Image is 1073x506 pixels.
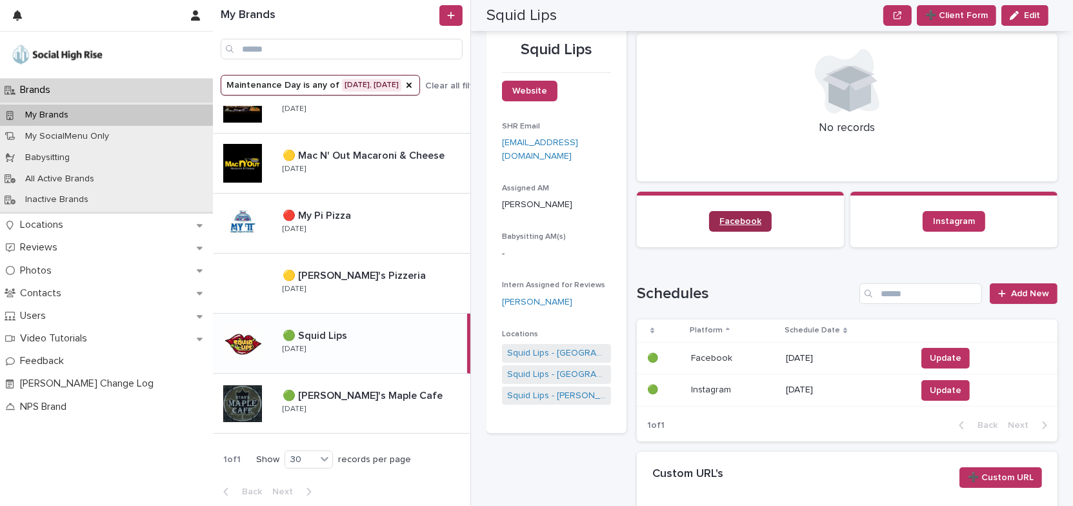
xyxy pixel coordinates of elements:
span: Locations [502,330,538,338]
p: 🟢 Squid Lips [283,327,350,342]
div: 30 [285,453,316,467]
p: 1 of 1 [637,410,675,441]
span: Update [930,352,961,365]
p: Babysitting [15,152,80,163]
p: Video Tutorials [15,332,97,345]
p: [DATE] [283,345,306,354]
h2: Squid Lips [486,6,557,25]
span: Edit [1024,11,1040,20]
p: Instagram [691,382,734,396]
span: Next [272,487,301,496]
span: Website [512,86,547,96]
span: Next [1008,421,1036,430]
span: SHR Email [502,123,540,130]
p: Locations [15,219,74,231]
p: 🟢 [647,382,661,396]
p: 🟢 [647,350,661,364]
span: Intern Assigned for Reviews [502,281,605,289]
a: 🟡 Mac N' Out Macaroni & Cheese🟡 Mac N' Out Macaroni & Cheese [DATE] [213,134,470,194]
a: 🟢 [PERSON_NAME]'s Maple Cafe🟢 [PERSON_NAME]'s Maple Cafe [DATE] [213,374,470,434]
p: 1 of 1 [213,444,251,476]
p: No records [652,121,1042,136]
tr: 🟢🟢 FacebookFacebook [DATE]Update [637,342,1058,374]
p: Platform [690,323,723,338]
a: 🔴 My Pi Pizza🔴 My Pi Pizza [DATE] [213,194,470,254]
img: o5DnuTxEQV6sW9jFYBBf [10,42,105,68]
span: Facebook [719,217,761,226]
p: 🔴 My Pi Pizza [283,207,354,222]
p: [DATE] [283,225,306,234]
h1: Schedules [637,285,854,303]
h1: My Brands [221,8,437,23]
a: 🟢 Squid Lips🟢 Squid Lips [DATE] [213,314,470,374]
p: My Brands [15,110,79,121]
span: Back [234,487,262,496]
input: Search [859,283,982,304]
p: NPS Brand [15,401,77,413]
input: Search [221,39,463,59]
span: Babysitting AM(s) [502,233,566,241]
span: Instagram [933,217,975,226]
button: Next [1003,420,1058,431]
p: Contacts [15,287,72,299]
p: [DATE] [283,105,306,114]
button: Update [921,348,970,369]
button: Back [213,486,267,498]
p: Feedback [15,355,74,367]
p: 🟡 [PERSON_NAME]'s Pizzeria [283,267,428,282]
p: Schedule Date [785,323,840,338]
button: Back [948,420,1003,431]
span: Update [930,384,961,397]
button: ➕ Client Form [917,5,996,26]
span: Add New [1011,289,1049,298]
p: [DATE] [283,285,306,294]
p: Reviews [15,241,68,254]
a: 🟡 [PERSON_NAME]'s Pizzeria🟡 [PERSON_NAME]'s Pizzeria [DATE] [213,254,470,314]
p: Users [15,310,56,322]
p: [DATE] [786,353,906,364]
a: [EMAIL_ADDRESS][DOMAIN_NAME] [502,138,578,161]
a: Instagram [923,211,985,232]
p: Brands [15,84,61,96]
p: records per page [338,454,411,465]
p: 🟡 Mac N' Out Macaroni & Cheese [283,147,447,162]
tr: 🟢🟢 InstagramInstagram [DATE]Update [637,374,1058,407]
p: Facebook [691,350,735,364]
button: Maintenance Day [221,75,420,96]
p: [PERSON_NAME] [502,198,611,212]
a: [PERSON_NAME] [502,296,572,309]
button: Update [921,380,970,401]
p: Squid Lips [502,41,611,59]
a: Squid Lips - [GEOGRAPHIC_DATA] [507,347,606,360]
button: Clear all filters [420,76,486,96]
span: ➕ Client Form [925,9,988,22]
a: Facebook [709,211,772,232]
h2: Custom URL's [652,467,723,481]
p: 🟢 [PERSON_NAME]'s Maple Cafe [283,387,445,402]
p: - [502,247,611,261]
span: Back [970,421,998,430]
p: Photos [15,265,62,277]
span: Assigned AM [502,185,549,192]
p: [DATE] [786,385,906,396]
a: Add New [990,283,1058,304]
p: My SocialMenu Only [15,131,119,142]
p: Show [256,454,279,465]
span: ➕ Custom URL [968,471,1034,484]
a: Squid Lips - [GEOGRAPHIC_DATA] [507,368,606,381]
a: Website [502,81,557,101]
p: [DATE] [283,165,306,174]
button: Edit [1001,5,1048,26]
button: Next [267,486,322,498]
p: Inactive Brands [15,194,99,205]
p: All Active Brands [15,174,105,185]
button: ➕ Custom URL [959,467,1042,488]
span: Clear all filters [425,81,486,90]
p: [PERSON_NAME] Change Log [15,378,164,390]
a: Squid Lips - [PERSON_NAME] [507,389,606,403]
p: [DATE] [283,405,306,414]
